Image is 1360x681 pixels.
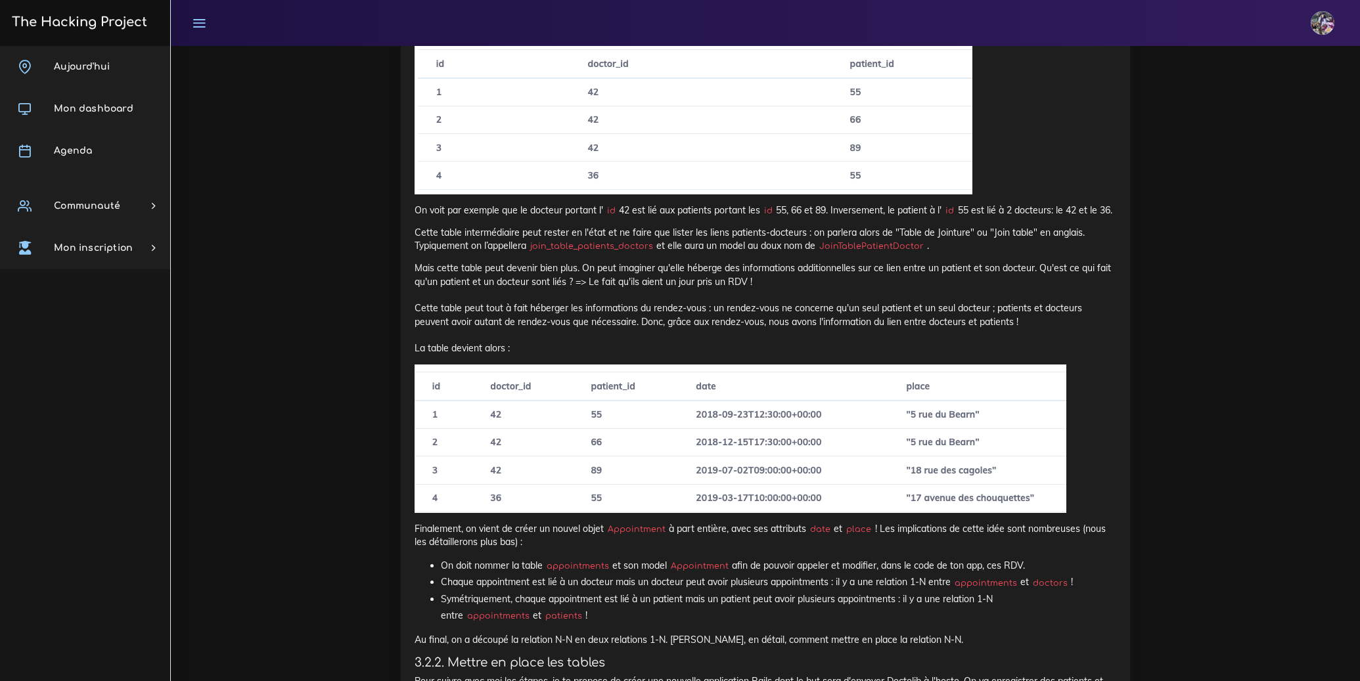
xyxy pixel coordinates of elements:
[54,146,92,156] span: Agenda
[604,523,669,536] code: Appointment
[415,655,1116,670] h4: 3.2.2. Mettre en place les tables
[415,226,1116,253] p: Cette table intermédiaire peut rester en l'état et ne faire que lister les liens patients-docteur...
[760,204,776,217] code: id
[415,364,1066,513] img: uFwARNt.png
[54,201,120,211] span: Communauté
[1311,11,1334,35] img: eg54bupqcshyolnhdacp.jpg
[806,523,834,536] code: date
[441,558,1116,574] li: On doit nommer la table et son model afin de pouvoir appeler et modifier, dans le code de ton app...
[951,577,1020,590] code: appointments
[441,574,1116,590] li: Chaque appointment est lié à un docteur mais un docteur peut avoir plusieurs appointments : il y ...
[54,104,133,114] span: Mon dashboard
[526,240,656,253] code: join_table_patients_doctors
[415,204,1116,217] p: On voit par exemple que le docteur portant l' 42 est lié aux patients portant les 55, 66 et 89. I...
[415,43,972,194] img: wh1TO2U.png
[541,609,585,623] code: patients
[415,633,1116,646] p: Au final, on a découpé la relation N-N en deux relations 1-N. [PERSON_NAME], en détail, comment m...
[543,560,612,573] code: appointments
[842,523,874,536] code: place
[415,522,1116,549] p: Finalement, on vient de créer un nouvel objet à part entière, avec ses attributs et ! Les implica...
[8,15,147,30] h3: The Hacking Project
[441,591,1116,624] li: Symétriquement, chaque appointment est lié à un patient mais un patient peut avoir plusieurs appo...
[54,243,133,253] span: Mon inscription
[815,240,927,253] code: JoinTablePatientDoctor
[463,609,533,623] code: appointments
[941,204,957,217] code: id
[603,204,619,217] code: id
[667,560,732,573] code: Appointment
[415,261,1116,355] p: Mais cette table peut devenir bien plus. On peut imaginer qu'elle héberge des informations additi...
[54,62,110,72] span: Aujourd'hui
[1029,577,1071,590] code: doctors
